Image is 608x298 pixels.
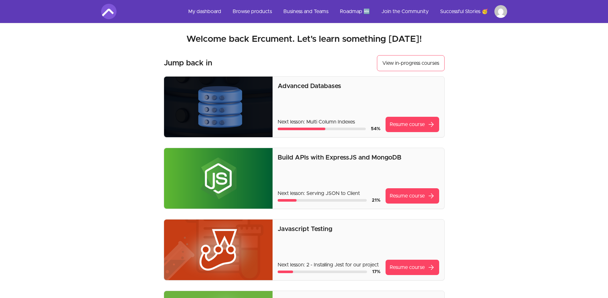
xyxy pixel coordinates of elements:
[164,58,212,68] h3: Jump back in
[386,260,439,275] a: Resume coursearrow_forward
[228,4,277,19] a: Browse products
[377,55,445,71] button: View in-progress courses
[335,4,375,19] a: Roadmap 🆕
[183,4,507,19] nav: Main
[386,188,439,204] a: Resume coursearrow_forward
[278,261,380,269] p: Next lesson: 2 - Installing Jest for our project
[386,117,439,132] a: Resume coursearrow_forward
[371,127,380,131] span: 54 %
[427,192,435,200] span: arrow_forward
[164,220,273,280] img: Product image for Javascript Testing
[372,270,380,274] span: 17 %
[278,128,365,130] div: Course progress
[435,4,493,19] a: Successful Stories 🥳
[278,271,367,273] div: Course progress
[183,4,226,19] a: My dashboard
[372,198,380,203] span: 21 %
[164,148,273,209] img: Product image for Build APIs with ExpressJS and MongoDB
[101,34,507,45] h2: Welcome back Ercument. Let's learn something [DATE]!
[278,4,334,19] a: Business and Teams
[278,190,380,197] p: Next lesson: Serving JSON to Client
[376,4,434,19] a: Join the Community
[278,225,439,234] p: Javascript Testing
[278,199,366,202] div: Course progress
[494,5,507,18] img: Profile image for Ercument Guven
[427,121,435,128] span: arrow_forward
[278,82,439,91] p: Advanced Databases
[101,4,116,19] img: Amigoscode logo
[278,118,380,126] p: Next lesson: Multi Column Indexes
[164,77,273,137] img: Product image for Advanced Databases
[427,264,435,271] span: arrow_forward
[278,153,439,162] p: Build APIs with ExpressJS and MongoDB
